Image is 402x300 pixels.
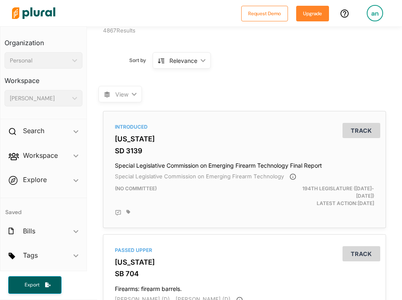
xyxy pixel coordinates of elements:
[241,6,288,21] button: Request Demo
[290,185,380,207] div: Latest Action: [DATE]
[343,123,380,138] button: Track
[115,135,374,143] h3: [US_STATE]
[115,210,121,216] div: Add Position Statement
[115,258,374,266] h3: [US_STATE]
[5,31,82,49] h3: Organization
[115,158,374,169] h4: Special Legislative Commission on Emerging Firearm Technology Final Report
[10,56,69,65] div: Personal
[23,151,58,160] h2: Workspace
[97,24,392,37] div: 4867 Results
[115,147,374,155] h3: SD 3139
[19,282,45,288] span: Export
[115,247,374,254] div: Passed Upper
[115,173,284,180] span: Special Legislative Commission on Emerging Firearm Technology
[0,198,87,218] h4: Saved
[10,94,69,103] div: [PERSON_NAME]
[296,6,329,21] button: Upgrade
[169,56,197,65] div: Relevance
[367,5,383,21] div: an
[115,90,128,99] span: View
[109,185,290,207] div: (no committee)
[23,126,44,135] h2: Search
[115,282,374,293] h4: Firearms: firearm barrels.
[296,9,329,18] a: Upgrade
[129,57,153,64] span: Sort by
[8,276,62,294] button: Export
[343,246,380,261] button: Track
[360,2,390,25] a: an
[302,185,374,199] span: 194th Legislature ([DATE]-[DATE])
[126,210,130,215] div: Add tags
[115,270,374,278] h3: SB 704
[241,9,288,18] a: Request Demo
[115,123,374,131] div: Introduced
[5,69,82,87] h3: Workspace
[23,226,35,235] h2: Bills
